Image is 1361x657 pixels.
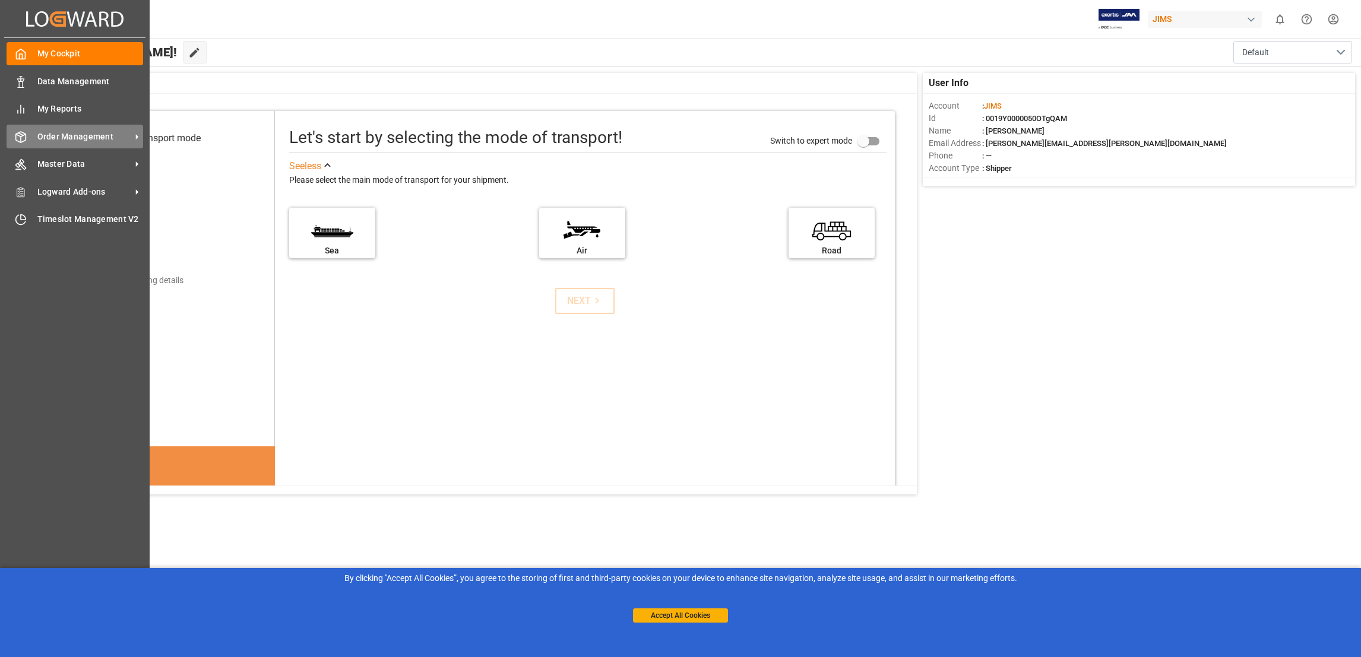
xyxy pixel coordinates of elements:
span: Phone [929,150,982,162]
a: Data Management [7,69,143,93]
span: : [PERSON_NAME] [982,126,1045,135]
div: Sea [295,245,369,257]
div: NEXT [567,294,603,308]
span: : — [982,151,992,160]
a: Timeslot Management V2 [7,208,143,231]
div: Please select the main mode of transport for your shipment. [289,173,887,188]
span: Switch to expert mode [770,135,852,145]
div: Let's start by selecting the mode of transport! [289,125,622,150]
span: Name [929,125,982,137]
div: By clicking "Accept All Cookies”, you agree to the storing of first and third-party cookies on yo... [8,572,1353,585]
span: Default [1242,46,1269,59]
button: NEXT [555,288,615,314]
span: Logward Add-ons [37,186,131,198]
div: See less [289,159,321,173]
div: Air [545,245,619,257]
span: : [982,101,1002,110]
span: Order Management [37,131,131,143]
div: Road [795,245,869,257]
span: Email Address [929,137,982,150]
button: Help Center [1293,6,1320,33]
span: Data Management [37,75,144,88]
span: Master Data [37,158,131,170]
span: Account Type [929,162,982,174]
button: open menu [1233,41,1352,64]
button: Accept All Cookies [633,608,728,623]
a: My Cockpit [7,42,143,65]
img: Exertis%20JAM%20-%20Email%20Logo.jpg_1722504956.jpg [1099,9,1140,30]
span: JIMS [984,101,1002,110]
span: User Info [929,76,968,90]
span: Hello [PERSON_NAME]! [49,41,177,64]
button: JIMS [1148,8,1267,30]
span: : [PERSON_NAME][EMAIL_ADDRESS][PERSON_NAME][DOMAIN_NAME] [982,139,1227,148]
span: : Shipper [982,164,1012,173]
span: Timeslot Management V2 [37,213,144,226]
button: show 0 new notifications [1267,6,1293,33]
span: Id [929,112,982,125]
span: My Reports [37,103,144,115]
div: Select transport mode [109,131,201,145]
span: My Cockpit [37,47,144,60]
div: JIMS [1148,11,1262,28]
span: Account [929,100,982,112]
span: : 0019Y0000050OTgQAM [982,114,1067,123]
